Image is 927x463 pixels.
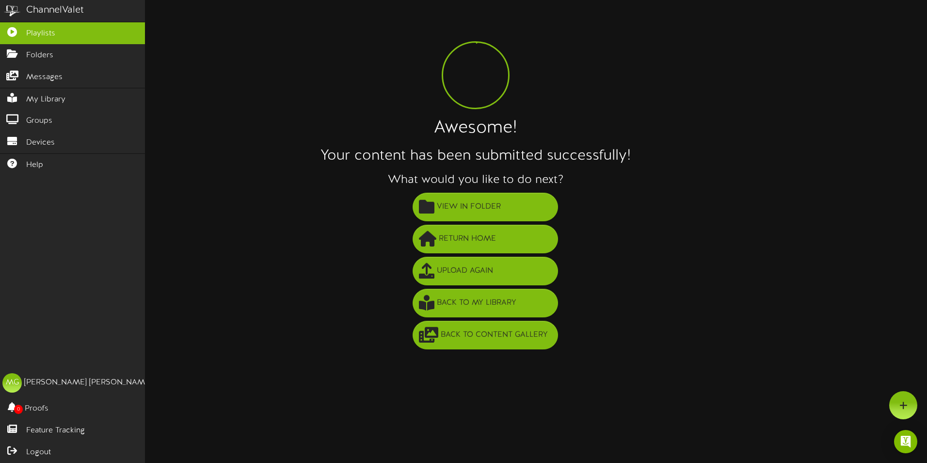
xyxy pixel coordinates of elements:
div: [PERSON_NAME] [PERSON_NAME] [24,377,152,388]
div: ChannelValet [26,3,84,17]
span: Feature Tracking [26,425,85,436]
span: Help [26,160,43,171]
span: Logout [26,447,51,458]
span: Upload Again [434,263,495,279]
button: Upload Again [413,257,558,285]
span: Messages [26,72,63,83]
span: Devices [26,137,55,149]
h3: What would you like to do next? [24,174,927,186]
span: Return Home [436,231,498,247]
button: Back to Content Gallery [413,321,558,349]
h1: Awesome! [24,119,927,138]
span: My Library [26,94,65,105]
button: Back to My Library [413,289,558,317]
span: 0 [14,405,23,414]
span: Back to Content Gallery [438,327,550,343]
span: Proofs [25,403,48,414]
span: View in Folder [434,199,503,215]
button: Return Home [413,225,558,253]
span: Playlists [26,28,55,39]
h2: Your content has been submitted successfully! [24,148,927,164]
span: Groups [26,116,52,127]
div: Open Intercom Messenger [894,430,917,453]
div: MG [2,373,22,393]
button: View in Folder [413,193,558,221]
span: Folders [26,50,53,61]
span: Back to My Library [434,295,519,311]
